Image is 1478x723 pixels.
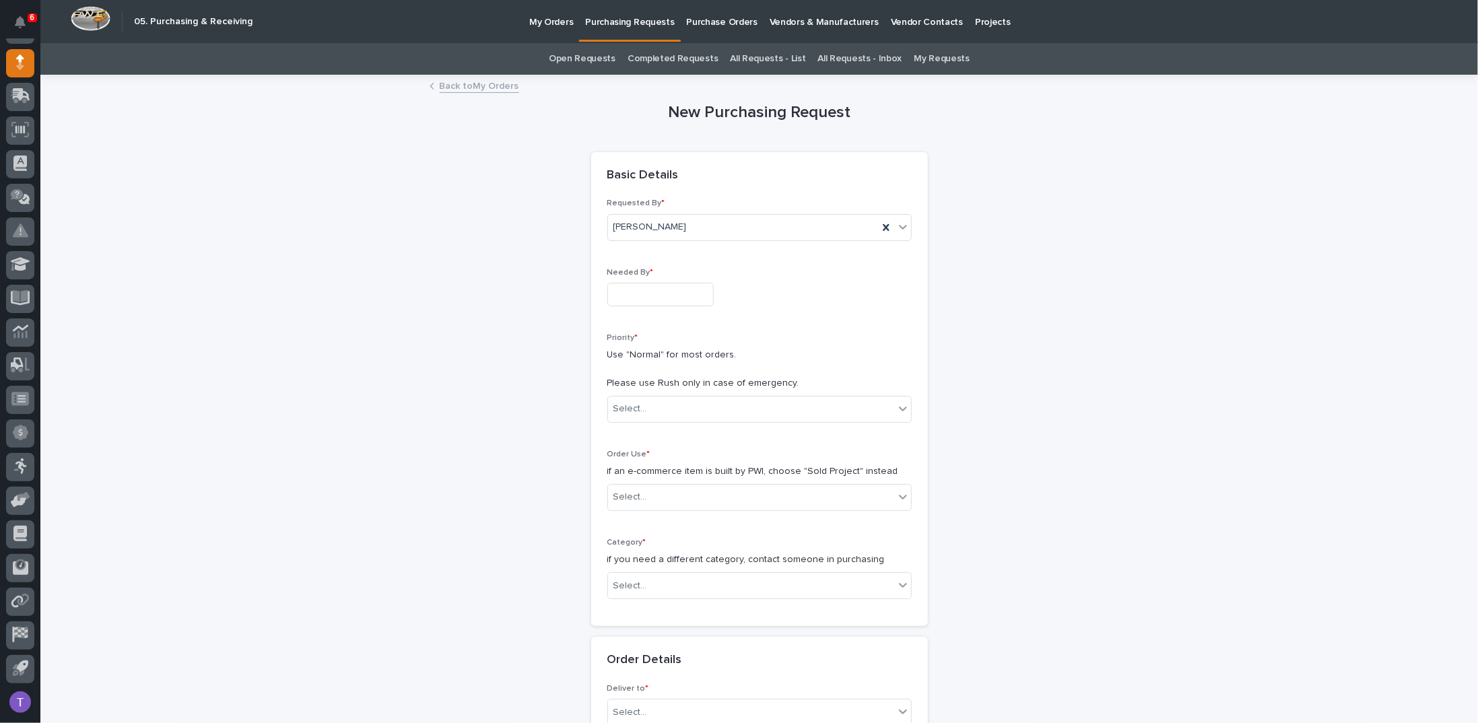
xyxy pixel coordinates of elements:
p: Use "Normal" for most orders. Please use Rush only in case of emergency. [607,348,912,390]
a: Back toMy Orders [440,77,519,93]
button: users-avatar [6,688,34,716]
h1: New Purchasing Request [591,103,928,123]
span: Category [607,539,646,547]
h2: Basic Details [607,168,679,183]
p: if an e-commerce item is built by PWI, choose "Sold Project" instead [607,464,912,479]
a: All Requests - List [730,43,805,75]
span: Order Use [607,450,650,458]
div: Select... [613,705,647,720]
span: Priority [607,334,638,342]
button: Notifications [6,8,34,36]
h2: Order Details [607,653,682,668]
div: Notifications6 [17,16,34,38]
p: 6 [30,13,34,22]
div: Select... [613,490,647,504]
h2: 05. Purchasing & Receiving [134,16,253,28]
a: My Requests [914,43,970,75]
a: All Requests - Inbox [818,43,902,75]
a: Open Requests [549,43,615,75]
span: Requested By [607,199,665,207]
img: Workspace Logo [71,6,110,31]
p: if you need a different category, contact someone in purchasing [607,553,912,567]
div: Select... [613,402,647,416]
span: [PERSON_NAME] [613,220,687,234]
span: Needed By [607,269,654,277]
a: Completed Requests [628,43,718,75]
span: Deliver to [607,685,649,693]
div: Select... [613,579,647,593]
